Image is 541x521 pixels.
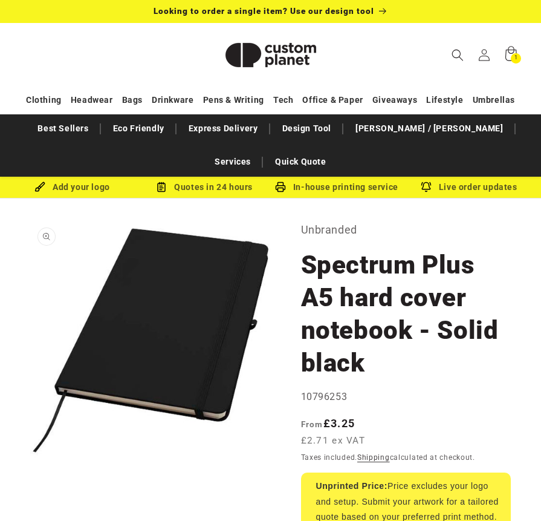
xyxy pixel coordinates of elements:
a: Shipping [357,453,390,462]
h1: Spectrum Plus A5 hard cover notebook - Solid black [301,249,511,379]
img: Order Updates Icon [156,182,167,192]
a: Tech [273,90,293,111]
a: Custom Planet [206,23,335,87]
media-gallery: Gallery Viewer [30,220,271,461]
p: Unbranded [301,220,511,240]
span: Looking to order a single item? Use our design tool [154,6,374,16]
img: Order updates [421,182,432,192]
a: Office & Paper [302,90,363,111]
a: Design Tool [276,118,338,139]
span: From [301,419,323,429]
a: Bags [122,90,143,111]
a: Lifestyle [426,90,463,111]
a: Express Delivery [183,118,264,139]
a: Services [209,151,257,172]
a: Clothing [26,90,62,111]
strong: Unprinted Price: [316,481,388,491]
a: Headwear [71,90,113,111]
img: In-house printing [275,182,286,192]
img: Brush Icon [34,182,45,192]
span: 10796253 [301,391,348,402]
span: 1 [514,53,518,64]
a: [PERSON_NAME] / [PERSON_NAME] [349,118,509,139]
div: In-house printing service [271,180,403,195]
div: Quotes in 24 hours [138,180,271,195]
div: Live order updates [403,180,535,195]
a: Umbrellas [473,90,515,111]
div: Taxes included. calculated at checkout. [301,451,511,464]
a: Quick Quote [269,151,332,172]
a: Best Sellers [31,118,94,139]
a: Giveaways [372,90,417,111]
a: Drinkware [152,90,193,111]
a: Pens & Writing [203,90,264,111]
div: Add your logo [6,180,138,195]
a: Eco Friendly [107,118,170,139]
span: £2.71 ex VAT [301,434,366,448]
strong: £3.25 [301,417,355,430]
img: Custom Planet [210,28,331,82]
summary: Search [444,42,471,68]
